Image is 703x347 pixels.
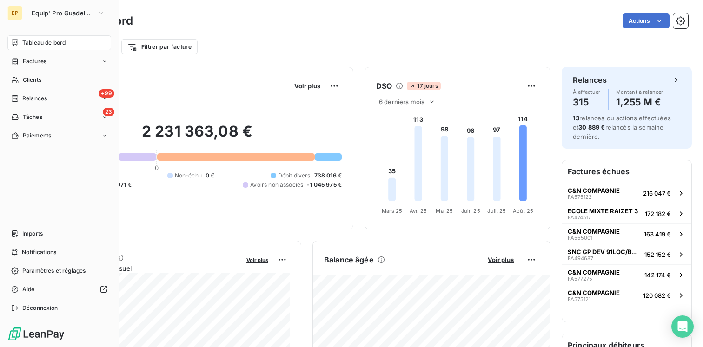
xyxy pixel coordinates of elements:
span: Déconnexion [22,304,58,312]
div: EP [7,6,22,20]
h6: DSO [376,80,392,92]
span: 738 016 € [314,171,342,180]
span: Voir plus [246,257,268,263]
span: 0 [155,164,159,171]
span: 152 152 € [644,251,671,258]
span: Avoirs non associés [250,181,303,189]
button: Voir plus [485,255,517,264]
span: Aide [22,285,35,294]
span: FA575121 [568,296,590,302]
tspan: Mars 25 [382,208,402,214]
tspan: Août 25 [513,208,533,214]
h2: 2 231 363,08 € [53,122,342,150]
span: 17 jours [407,82,440,90]
a: +99Relances [7,91,111,106]
span: FA577275 [568,276,592,282]
span: relances ou actions effectuées et relancés la semaine dernière. [573,114,671,140]
span: C&N COMPAGNIE [568,228,620,235]
span: Paramètres et réglages [22,267,86,275]
span: FA575122 [568,194,592,200]
button: Voir plus [292,82,323,90]
span: FA494687 [568,255,593,261]
span: Factures [23,57,46,65]
span: Tâches [23,113,42,121]
span: C&N COMPAGNIE [568,289,620,296]
button: Actions [623,13,670,28]
button: ECOLE MIXTE RAIZET 3FA474517172 182 € [562,203,691,223]
span: FA555001 [568,235,592,241]
span: Paiements [23,131,51,140]
span: FA474517 [568,215,591,220]
span: 163 419 € [644,230,671,238]
button: C&N COMPAGNIEFA575121120 082 € [562,285,691,305]
button: SNC GP DEV 91LOC/BOULANGERIE KIAVUE ET FILSFA494687152 152 € [562,244,691,264]
button: C&N COMPAGNIEFA555001163 419 € [562,223,691,244]
a: Imports [7,226,111,241]
span: 6 derniers mois [379,98,424,105]
a: Factures [7,54,111,69]
span: 142 174 € [644,271,671,279]
span: Voir plus [294,82,320,90]
tspan: Juil. 25 [487,208,506,214]
span: Non-échu [175,171,202,180]
a: Paramètres et réglages [7,263,111,278]
a: Aide [7,282,111,297]
a: Tableau de bord [7,35,111,50]
h6: Factures échues [562,160,691,183]
img: Logo LeanPay [7,327,65,341]
span: Montant à relancer [616,89,663,95]
span: 13 [573,114,579,122]
span: SNC GP DEV 91LOC/BOULANGERIE KIAVUE ET FILS [568,248,641,255]
span: C&N COMPAGNIE [568,187,620,194]
h6: Balance âgée [324,254,374,265]
span: À effectuer [573,89,601,95]
h4: 315 [573,95,601,110]
a: Paiements [7,128,111,143]
tspan: Mai 25 [436,208,453,214]
span: 30 889 € [578,124,605,131]
span: 120 082 € [643,292,671,299]
a: 23Tâches [7,110,111,124]
span: Relances [22,94,47,103]
span: Tableau de bord [22,39,66,47]
span: 0 € [206,171,214,180]
button: Filtrer par facture [121,39,198,54]
span: 23 [103,108,114,116]
span: Notifications [22,248,56,256]
span: Débit divers [278,171,311,180]
span: C&N COMPAGNIE [568,268,620,276]
span: Clients [23,76,41,84]
span: -1 045 975 € [307,181,342,189]
h4: 1,255 M € [616,95,663,110]
a: Clients [7,72,111,87]
tspan: Juin 25 [461,208,480,214]
span: 172 182 € [645,210,671,217]
span: +99 [99,89,114,98]
span: 216 047 € [643,190,671,197]
span: Chiffre d'affaires mensuel [53,263,240,273]
button: C&N COMPAGNIEFA577275142 174 € [562,264,691,285]
div: Open Intercom Messenger [671,315,694,338]
h6: Relances [573,74,607,85]
span: Equip' Pro Guadeloupe [32,9,94,17]
button: C&N COMPAGNIEFA575122216 047 € [562,183,691,203]
span: ECOLE MIXTE RAIZET 3 [568,207,638,215]
span: Imports [22,229,43,238]
span: Voir plus [488,256,514,263]
button: Voir plus [244,255,271,264]
tspan: Avr. 25 [410,208,427,214]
